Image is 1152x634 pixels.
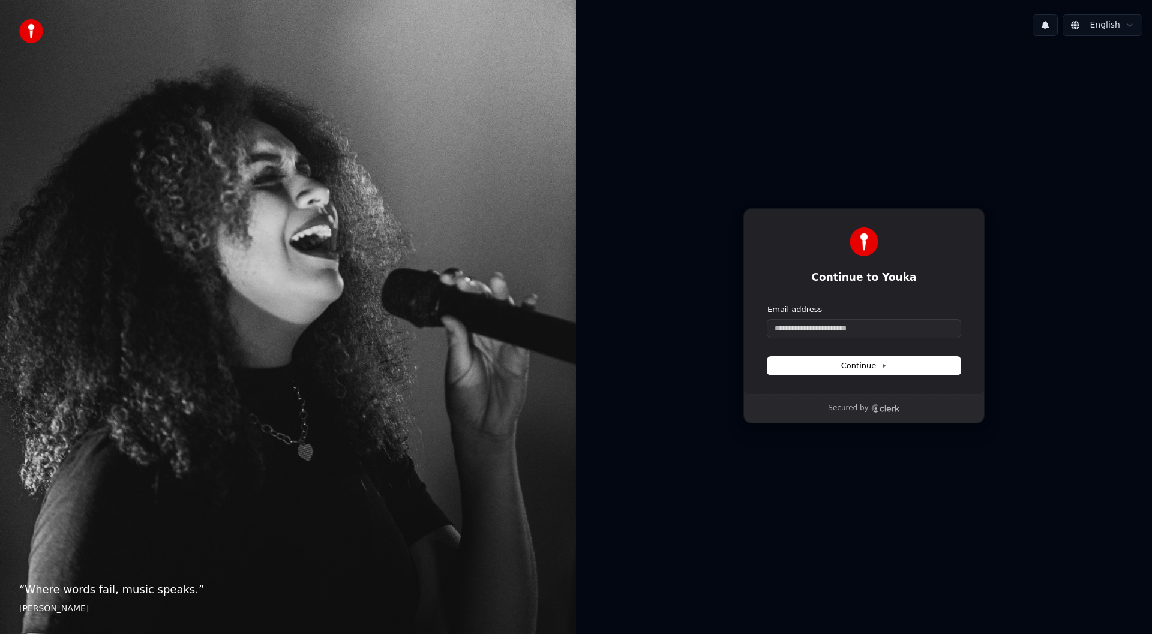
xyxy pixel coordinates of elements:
[871,404,900,413] a: Clerk logo
[19,19,43,43] img: youka
[850,227,878,256] img: Youka
[767,357,961,375] button: Continue
[19,581,557,598] p: “ Where words fail, music speaks. ”
[828,404,868,413] p: Secured by
[841,360,887,371] span: Continue
[767,271,961,285] h1: Continue to Youka
[767,304,822,315] label: Email address
[19,603,557,615] footer: [PERSON_NAME]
